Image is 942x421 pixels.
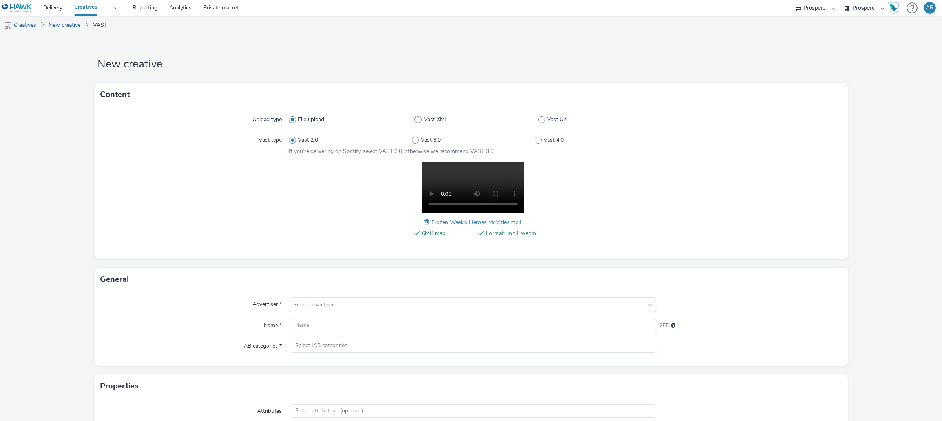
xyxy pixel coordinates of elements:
span: Vast 4.0 [544,136,564,144]
span: Vast 3.0 [421,136,441,144]
label: Upload type [249,113,285,124]
span: Vast Url [547,116,567,124]
span: Vast XML [424,116,448,124]
span: Select IAB categories... [295,343,351,349]
img: undefined Logo [2,3,32,13]
span: Frozen Weekly Heroes McVities.mp4 [431,219,522,226]
h1: New creative [94,57,848,72]
span: If you’re delivering on Spotify, select VAST 2.0, otherwise we recommend VAST 3.0 [289,148,493,155]
a: Hawk Academy [888,2,903,14]
input: Name [289,319,657,332]
label: Attributes [254,404,285,415]
label: Advertiser * [249,297,285,308]
img: mobile [4,22,12,29]
span: 6MB max [422,229,472,238]
span: Format: .mp4 .webm [486,229,536,238]
h3: General [100,273,129,285]
label: Name * [261,319,285,330]
a: VAST [89,16,111,35]
span: 255 [659,322,669,330]
label: Vast type [256,133,285,144]
div: Maximum 255 characters [671,322,675,330]
h3: Content [100,89,130,100]
span: File upload [298,116,324,124]
img: Hawk Academy [888,2,900,14]
div: AR [926,2,934,14]
span: Select attributes... (optional) [295,408,363,414]
label: IAB categories * [239,339,285,350]
span: Vast 2.0 [298,136,318,144]
a: New creative [45,16,84,35]
h3: Properties [100,380,139,392]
